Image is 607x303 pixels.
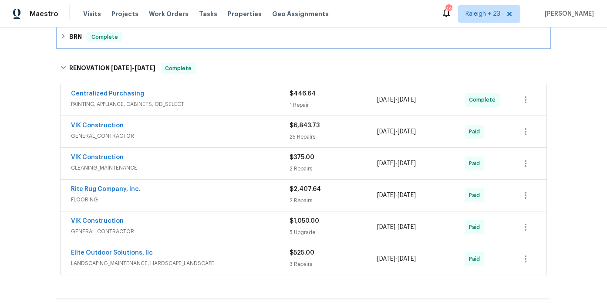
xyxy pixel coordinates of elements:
a: Elite Outdoor Solutions, llc [71,250,153,256]
span: Paid [469,127,483,136]
span: [DATE] [398,97,416,103]
span: - [111,65,155,71]
div: 428 [445,5,452,14]
span: PAINTING, APPLIANCE, CABINETS, OD_SELECT [71,100,290,109]
a: Centralized Purchasing [71,91,144,97]
span: Geo Assignments [272,10,329,18]
span: - [377,95,416,104]
span: [DATE] [398,160,416,167]
span: [DATE] [111,65,132,71]
span: $525.00 [290,250,314,256]
span: [DATE] [398,192,416,198]
span: Work Orders [149,10,189,18]
span: - [377,191,416,200]
span: GENERAL_CONTRACTOR [71,227,290,236]
span: Projects [111,10,138,18]
span: $2,407.64 [290,186,321,192]
a: VIK Construction [71,218,124,224]
a: VIK Construction [71,123,124,129]
h6: RENOVATION [69,63,155,74]
span: $1,050.00 [290,218,319,224]
div: 25 Repairs [290,133,377,141]
div: BRN Complete [57,27,550,48]
span: [DATE] [377,192,395,198]
span: [DATE] [377,160,395,167]
span: [DATE] [398,129,416,135]
span: CLEANING_MAINTENANCE [71,163,290,172]
span: Raleigh + 23 [465,10,500,18]
a: Rite Rug Company, Inc. [71,186,141,192]
div: 1 Repair [290,101,377,109]
span: [DATE] [377,129,395,135]
div: 2 Repairs [290,164,377,173]
div: 5 Upgrade [290,228,377,237]
span: Properties [228,10,262,18]
a: VIK Construction [71,154,124,160]
span: Paid [469,191,483,200]
span: Paid [469,223,483,232]
span: Tasks [199,11,217,17]
div: RENOVATION [DATE]-[DATE]Complete [57,54,550,82]
span: FLOORING [71,195,290,204]
span: [PERSON_NAME] [541,10,594,18]
span: GENERAL_CONTRACTOR [71,132,290,140]
span: [DATE] [377,224,395,230]
span: - [377,159,416,168]
span: Complete [162,64,195,73]
span: Paid [469,255,483,263]
span: [DATE] [135,65,155,71]
span: $446.64 [290,91,316,97]
span: $6,843.73 [290,123,320,129]
span: Complete [88,33,121,41]
span: Complete [469,95,499,104]
div: 3 Repairs [290,260,377,269]
div: 2 Repairs [290,196,377,205]
span: [DATE] [398,256,416,262]
h6: BRN [69,32,82,42]
span: LANDSCAPING_MAINTENANCE, HARDSCAPE_LANDSCAPE [71,259,290,268]
span: [DATE] [398,224,416,230]
span: - [377,223,416,232]
span: - [377,255,416,263]
span: Maestro [30,10,58,18]
span: Visits [83,10,101,18]
span: [DATE] [377,97,395,103]
span: [DATE] [377,256,395,262]
span: - [377,127,416,136]
span: $375.00 [290,154,314,160]
span: Paid [469,159,483,168]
